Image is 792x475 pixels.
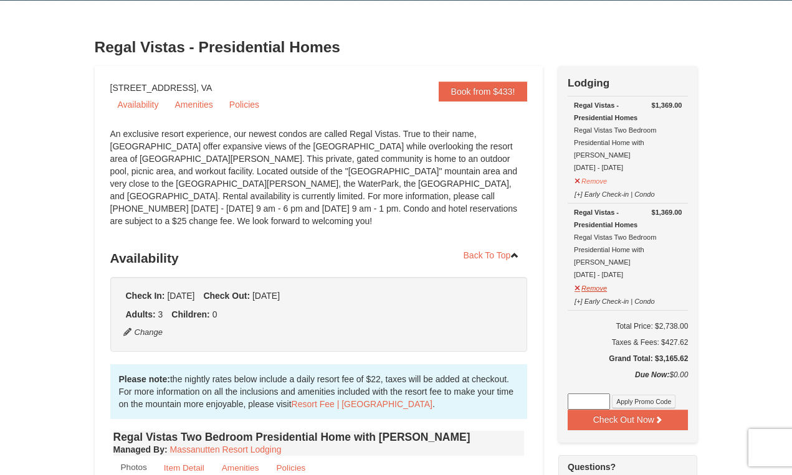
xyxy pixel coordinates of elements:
[110,128,528,240] div: An exclusive resort experience, our newest condos are called Regal Vistas. True to their name, [G...
[110,364,528,419] div: the nightly rates below include a daily resort fee of $22, taxes will be added at checkout. For m...
[574,172,608,187] button: Remove
[113,444,165,454] span: Managed By
[203,291,250,301] strong: Check Out:
[568,410,688,430] button: Check Out Now
[568,320,688,332] h6: Total Price: $2,738.00
[568,462,616,472] strong: Questions?
[635,370,669,379] strong: Due Now:
[652,99,682,111] strong: $1,369.00
[119,374,170,384] strong: Please note:
[126,309,156,319] strong: Adults:
[170,444,282,454] a: Massanutten Resort Lodging
[126,291,165,301] strong: Check In:
[292,399,432,409] a: Resort Fee | [GEOGRAPHIC_DATA]
[574,99,682,174] div: Regal Vistas Two Bedroom Presidential Home with [PERSON_NAME] [DATE] - [DATE]
[171,309,209,319] strong: Children:
[568,77,609,89] strong: Lodging
[123,326,164,339] button: Change
[568,369,688,393] div: $0.00
[222,95,267,114] a: Policies
[164,463,204,473] small: Item Detail
[456,246,528,265] a: Back To Top
[95,35,698,60] h3: Regal Vistas - Presidential Homes
[574,279,608,294] button: Remove
[574,209,637,228] strong: Regal Vistas - Presidential Homes
[110,246,528,271] h3: Availability
[158,309,163,319] span: 3
[612,395,675,408] button: Apply Promo Code
[113,431,525,443] h4: Regal Vistas Two Bedroom Presidential Home with [PERSON_NAME]
[121,463,147,472] small: Photos
[212,309,217,319] span: 0
[167,291,194,301] span: [DATE]
[110,95,166,114] a: Availability
[276,463,305,473] small: Policies
[574,206,682,281] div: Regal Vistas Two Bedroom Presidential Home with [PERSON_NAME] [DATE] - [DATE]
[568,352,688,365] h5: Grand Total: $3,165.62
[252,291,280,301] span: [DATE]
[574,101,637,121] strong: Regal Vistas - Presidential Homes
[574,292,656,308] button: [+] Early Check-in | Condo
[113,444,168,454] strong: :
[439,82,528,101] a: Book from $433!
[167,95,220,114] a: Amenities
[568,336,688,349] div: Taxes & Fees: $427.62
[652,206,682,219] strong: $1,369.00
[574,185,656,200] button: [+] Early Check-in | Condo
[222,463,259,473] small: Amenities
